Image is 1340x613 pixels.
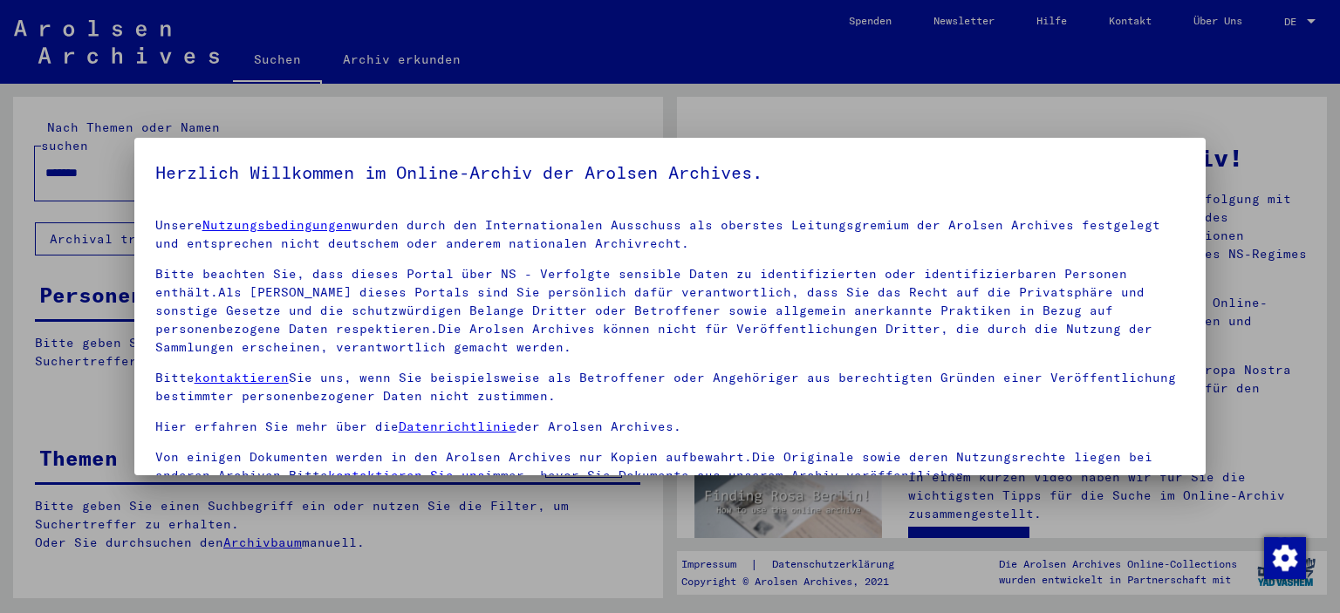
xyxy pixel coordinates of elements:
[155,369,1186,405] p: Bitte Sie uns, wenn Sie beispielsweise als Betroffener oder Angehöriger aus berechtigten Gründen ...
[195,370,289,385] a: kontaktieren
[202,217,352,233] a: Nutzungsbedingungen
[155,448,1186,485] p: Von einigen Dokumenten werden in den Arolsen Archives nur Kopien aufbewahrt.Die Originale sowie d...
[328,467,485,483] a: kontaktieren Sie uns
[1263,536,1305,578] div: Zustimmung ändern
[155,159,1186,187] h5: Herzlich Willkommen im Online-Archiv der Arolsen Archives.
[155,265,1186,357] p: Bitte beachten Sie, dass dieses Portal über NS - Verfolgte sensible Daten zu identifizierten oder...
[399,419,516,434] a: Datenrichtlinie
[155,216,1186,253] p: Unsere wurden durch den Internationalen Ausschuss als oberstes Leitungsgremium der Arolsen Archiv...
[155,418,1186,436] p: Hier erfahren Sie mehr über die der Arolsen Archives.
[1264,537,1306,579] img: Zustimmung ändern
